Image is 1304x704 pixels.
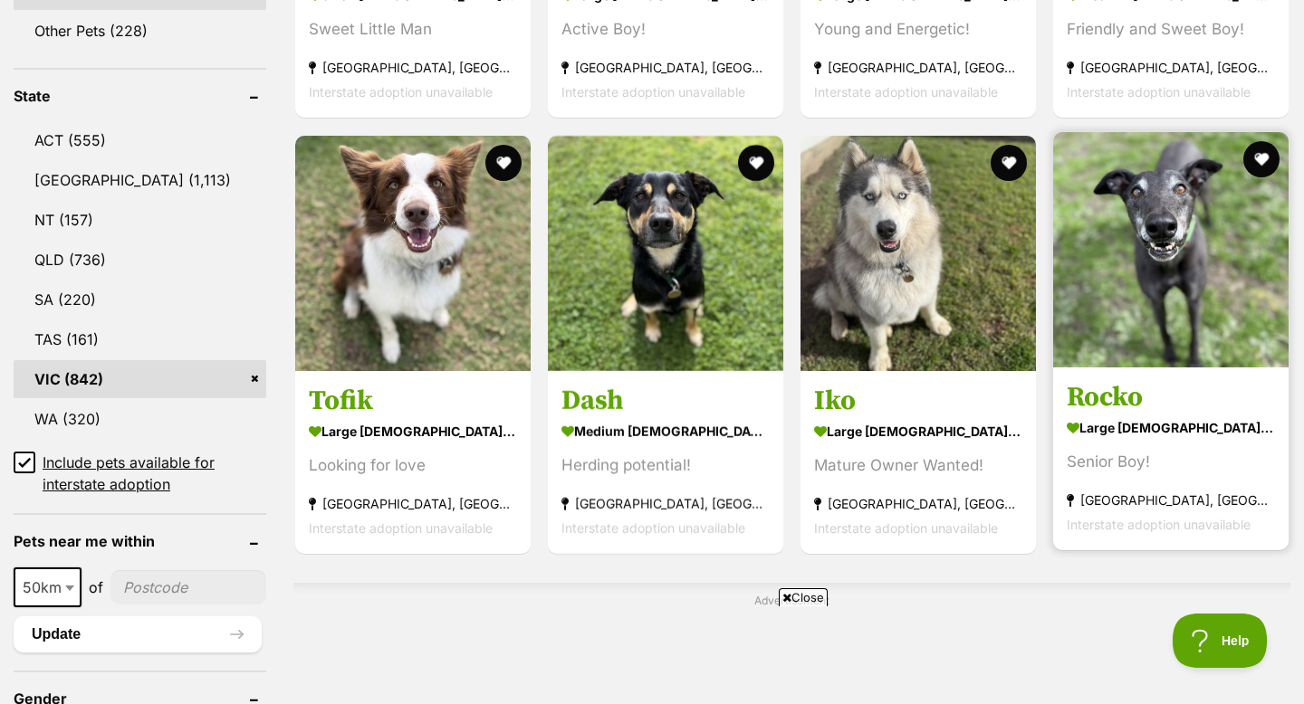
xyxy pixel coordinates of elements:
[814,85,998,100] span: Interstate adoption unavailable
[561,384,770,418] h3: Dash
[89,576,103,598] span: of
[14,12,266,50] a: Other Pets (228)
[309,491,517,516] strong: [GEOGRAPHIC_DATA], [GEOGRAPHIC_DATA]
[14,201,266,239] a: NT (157)
[309,418,517,444] strong: large [DEMOGRAPHIC_DATA] Dog
[1067,380,1275,414] h3: Rocko
[309,453,517,478] div: Looking for love
[1067,85,1251,100] span: Interstate adoption unavailable
[485,145,522,181] button: favourite
[814,453,1022,478] div: Mature Owner Wanted!
[548,136,783,371] img: Dash - Australian Kelpie Dog
[561,18,770,43] div: Active Boy!
[14,320,266,358] a: TAS (161)
[14,533,266,549] header: Pets near me within
[561,491,770,516] strong: [GEOGRAPHIC_DATA], [GEOGRAPHIC_DATA]
[14,281,266,319] a: SA (220)
[14,567,81,607] span: 50km
[1053,366,1289,550] a: Rocko large [DEMOGRAPHIC_DATA] Dog Senior Boy! [GEOGRAPHIC_DATA], [GEOGRAPHIC_DATA] Interstate ad...
[1173,614,1268,668] iframe: Help Scout Beacon - Open
[14,161,266,199] a: [GEOGRAPHIC_DATA] (1,113)
[14,88,266,104] header: State
[561,453,770,478] div: Herding potential!
[309,85,493,100] span: Interstate adoption unavailable
[213,614,1091,695] iframe: Advertisement
[1067,414,1275,441] strong: large [DEMOGRAPHIC_DATA] Dog
[14,241,266,279] a: QLD (736)
[991,145,1027,181] button: favourite
[561,520,745,536] span: Interstate adoption unavailable
[1067,488,1275,512] strong: [GEOGRAPHIC_DATA], [GEOGRAPHIC_DATA]
[801,136,1036,371] img: Iko - Siberian Husky Dog
[295,370,531,554] a: Tofik large [DEMOGRAPHIC_DATA] Dog Looking for love [GEOGRAPHIC_DATA], [GEOGRAPHIC_DATA] Intersta...
[801,370,1036,554] a: Iko large [DEMOGRAPHIC_DATA] Dog Mature Owner Wanted! [GEOGRAPHIC_DATA], [GEOGRAPHIC_DATA] Inters...
[309,18,517,43] div: Sweet Little Man
[814,520,998,536] span: Interstate adoption unavailable
[561,56,770,81] strong: [GEOGRAPHIC_DATA], [GEOGRAPHIC_DATA]
[15,575,80,600] span: 50km
[738,145,774,181] button: favourite
[309,56,517,81] strong: [GEOGRAPHIC_DATA], [GEOGRAPHIC_DATA]
[1053,132,1289,367] img: Rocko - Greyhound Dog
[561,418,770,444] strong: medium [DEMOGRAPHIC_DATA] Dog
[295,136,531,371] img: Tofik - Border Collie Dog
[14,616,262,652] button: Update
[814,384,1022,418] h3: Iko
[110,570,266,604] input: postcode
[1067,56,1275,81] strong: [GEOGRAPHIC_DATA], [GEOGRAPHIC_DATA]
[14,360,266,398] a: VIC (842)
[1067,450,1275,474] div: Senior Boy!
[548,370,783,554] a: Dash medium [DEMOGRAPHIC_DATA] Dog Herding potential! [GEOGRAPHIC_DATA], [GEOGRAPHIC_DATA] Inters...
[43,452,266,495] span: Include pets available for interstate adoption
[814,491,1022,516] strong: [GEOGRAPHIC_DATA], [GEOGRAPHIC_DATA]
[309,520,493,536] span: Interstate adoption unavailable
[779,588,828,606] span: Close
[814,56,1022,81] strong: [GEOGRAPHIC_DATA], [GEOGRAPHIC_DATA]
[14,121,266,159] a: ACT (555)
[1067,517,1251,532] span: Interstate adoption unavailable
[309,384,517,418] h3: Tofik
[1243,141,1280,177] button: favourite
[561,85,745,100] span: Interstate adoption unavailable
[1067,18,1275,43] div: Friendly and Sweet Boy!
[14,400,266,438] a: WA (320)
[814,418,1022,444] strong: large [DEMOGRAPHIC_DATA] Dog
[14,452,266,495] a: Include pets available for interstate adoption
[814,18,1022,43] div: Young and Energetic!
